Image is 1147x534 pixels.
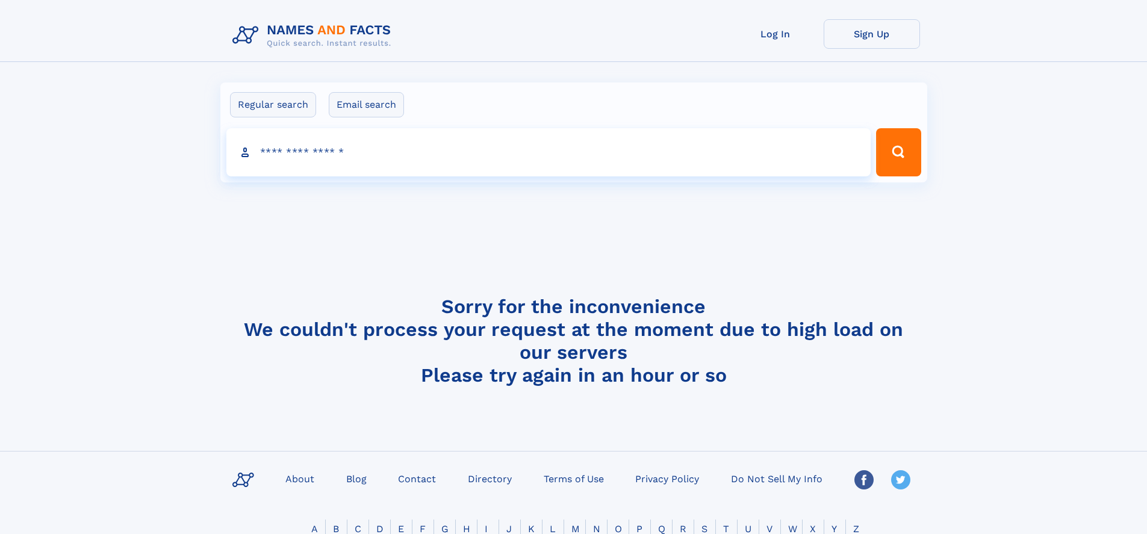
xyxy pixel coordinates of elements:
a: Directory [463,470,517,487]
a: Contact [393,470,441,487]
h4: Sorry for the inconvenience We couldn't process your request at the moment due to high load on ou... [228,295,920,387]
a: Log In [727,19,824,49]
img: Logo Names and Facts [228,19,401,52]
img: Facebook [854,470,874,489]
input: search input [226,128,871,176]
a: Do Not Sell My Info [726,470,827,487]
a: About [281,470,319,487]
label: Email search [329,92,404,117]
a: Privacy Policy [630,470,704,487]
button: Search Button [876,128,921,176]
a: Sign Up [824,19,920,49]
img: Twitter [891,470,910,489]
label: Regular search [230,92,316,117]
a: Blog [341,470,371,487]
a: Terms of Use [539,470,609,487]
